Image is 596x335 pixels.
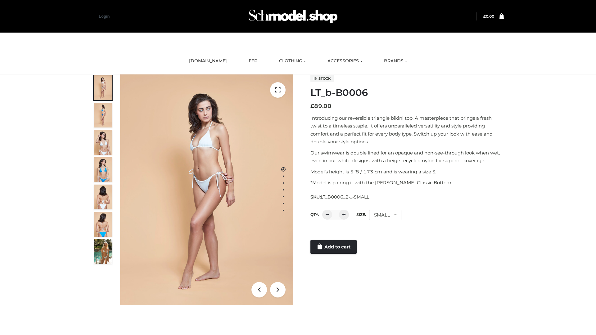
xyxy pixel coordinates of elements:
[310,212,319,217] label: QTY:
[310,193,370,201] span: SKU:
[94,75,112,100] img: ArielClassicBikiniTop_CloudNine_AzureSky_OW114ECO_1-scaled.jpg
[246,4,340,29] img: Schmodel Admin 964
[369,210,401,220] div: SMALL
[310,168,504,176] p: Model’s height is 5 ‘8 / 173 cm and is wearing a size S.
[94,239,112,264] img: Arieltop_CloudNine_AzureSky2.jpg
[310,240,357,254] a: Add to cart
[310,179,504,187] p: *Model is pairing it with the [PERSON_NAME] Classic Bottom
[310,103,332,109] bdi: 89.00
[483,14,494,19] bdi: 0.00
[483,14,486,19] span: £
[323,54,367,68] a: ACCESSORIES
[310,114,504,146] p: Introducing our reversible triangle bikini top. A masterpiece that brings a fresh twist to a time...
[310,75,334,82] span: In stock
[244,54,262,68] a: FFP
[379,54,412,68] a: BRANDS
[94,212,112,237] img: ArielClassicBikiniTop_CloudNine_AzureSky_OW114ECO_8-scaled.jpg
[94,103,112,127] img: ArielClassicBikiniTop_CloudNine_AzureSky_OW114ECO_2-scaled.jpg
[310,149,504,165] p: Our swimwear is double lined for an opaque and non-see-through look when wet, even in our white d...
[99,14,110,19] a: Login
[310,103,314,109] span: £
[356,212,366,217] label: Size:
[120,74,293,305] img: ArielClassicBikiniTop_CloudNine_AzureSky_OW114ECO_1
[274,54,310,68] a: CLOTHING
[94,157,112,182] img: ArielClassicBikiniTop_CloudNine_AzureSky_OW114ECO_4-scaled.jpg
[94,130,112,155] img: ArielClassicBikiniTop_CloudNine_AzureSky_OW114ECO_3-scaled.jpg
[483,14,494,19] a: £0.00
[310,87,504,98] h1: LT_b-B0006
[94,185,112,209] img: ArielClassicBikiniTop_CloudNine_AzureSky_OW114ECO_7-scaled.jpg
[321,194,369,200] span: LT_B0006_2-_-SMALL
[184,54,232,68] a: [DOMAIN_NAME]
